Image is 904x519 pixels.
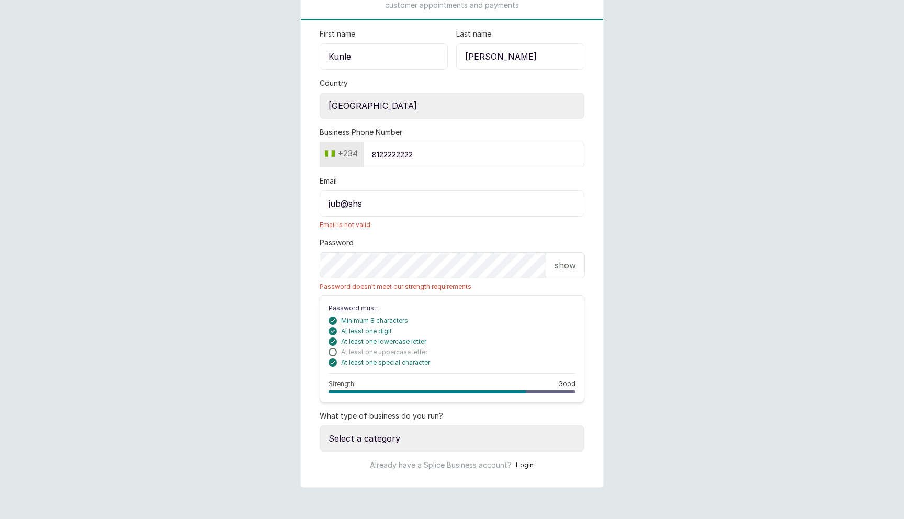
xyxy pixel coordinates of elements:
span: At least one special character [341,358,430,367]
button: +234 [321,145,362,162]
span: At least one lowercase letter [341,337,426,346]
button: Login [516,460,534,470]
label: Business Phone Number [320,127,402,138]
span: Strength [329,380,354,388]
label: Country [320,78,348,88]
label: What type of business do you run? [320,411,443,421]
p: Already have a Splice Business account? [370,460,512,470]
span: Email is not valid [320,221,584,229]
label: Last name [456,29,491,39]
p: show [555,259,576,272]
label: First name [320,29,355,39]
span: Minimum 8 characters [341,317,408,325]
input: email@acme.com [320,190,584,217]
label: Email [320,176,337,186]
p: Password must: [329,304,575,312]
span: Good [558,380,575,388]
label: Password [320,238,354,248]
input: 9151930463 [363,142,584,167]
input: Enter last name here [456,43,584,70]
span: Password doesn't meet our strength requirements. [320,283,584,291]
span: At least one uppercase letter [341,348,427,356]
span: At least one digit [341,327,392,335]
input: Enter first name here [320,43,448,70]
